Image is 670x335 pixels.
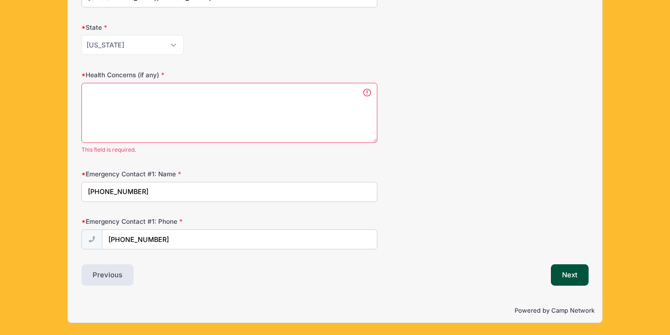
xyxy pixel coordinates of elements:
button: Previous [81,264,134,286]
label: Emergency Contact #1: Phone [81,217,250,226]
input: (xxx) xxx-xxxx [102,229,377,249]
p: Powered by Camp Network [75,306,595,315]
label: State [81,23,250,32]
span: This field is required. [81,146,377,154]
label: Health Concerns (if any) [81,70,250,80]
label: Emergency Contact #1: Name [81,169,250,179]
button: Next [551,264,589,286]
